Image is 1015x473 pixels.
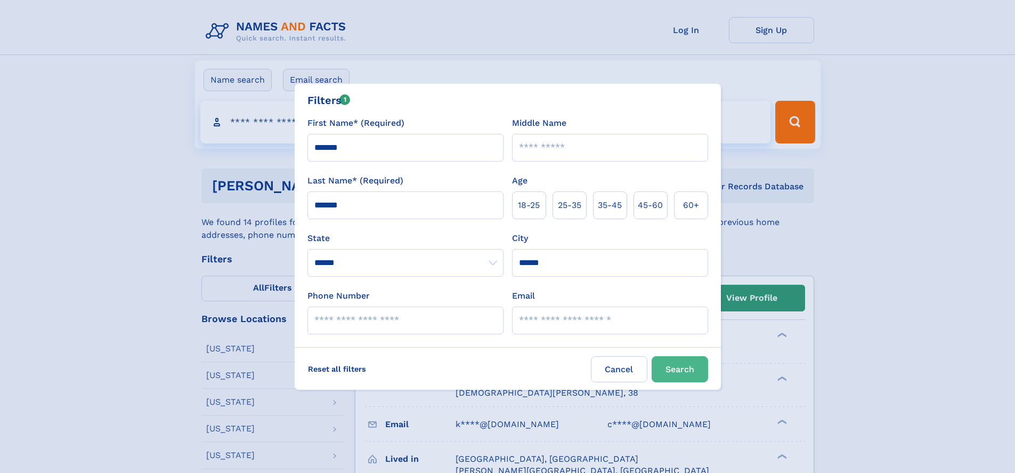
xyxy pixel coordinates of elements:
span: 35‑45 [598,199,622,212]
span: 25‑35 [558,199,581,212]
label: State [307,232,504,245]
span: 18‑25 [518,199,540,212]
span: 45‑60 [638,199,663,212]
label: Reset all filters [301,356,373,382]
span: 60+ [683,199,699,212]
div: Filters [307,92,351,108]
label: Age [512,174,527,187]
label: Middle Name [512,117,566,130]
label: Last Name* (Required) [307,174,403,187]
label: City [512,232,528,245]
label: Phone Number [307,290,370,302]
label: Cancel [591,356,647,382]
label: Email [512,290,535,302]
button: Search [652,356,708,382]
label: First Name* (Required) [307,117,404,130]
